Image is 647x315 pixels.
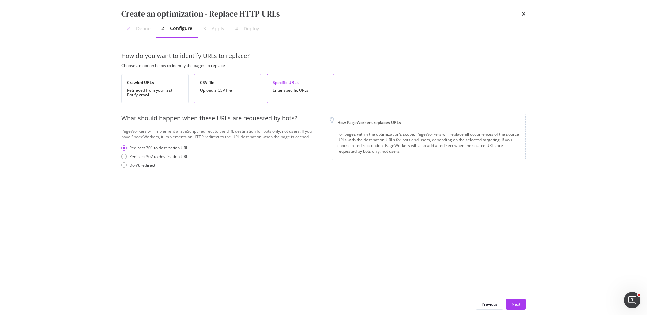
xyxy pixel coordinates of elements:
[624,292,640,308] iframe: Intercom live chat
[121,128,321,140] div: PageWorkers will implement a JavaScript redirect to the URL destination for bots only, not users....
[121,114,321,123] div: What should happen when these URLs are requested by bots?
[337,131,520,154] div: For pages within the optimization’s scope, PageWorkers will replace all occurrences of the source...
[512,301,520,307] div: Next
[200,88,256,93] div: Upload a CSV file
[129,145,188,151] div: Redirect 301 to destination URL
[203,25,206,32] div: 3
[121,145,321,151] div: Redirect 301 to destination URL
[161,25,164,32] div: 2
[522,8,526,20] div: times
[129,162,155,168] div: Don't redirect
[121,154,321,160] div: Redirect 302 to destination URL
[136,25,151,32] div: Define
[129,154,188,160] div: Redirect 302 to destination URL
[273,88,329,93] div: Enter specific URLs
[506,299,526,310] button: Next
[244,25,259,32] div: Deploy
[127,80,183,85] div: Crawled URLs
[212,25,224,32] div: Apply
[121,8,280,20] div: Create an optimization - Replace HTTP URLs
[127,88,183,97] div: Retrieved from your last Botify crawl
[482,301,498,307] div: Previous
[476,299,503,310] button: Previous
[170,25,192,32] div: Configure
[200,80,256,85] div: CSV file
[121,162,321,168] div: Don't redirect
[337,120,520,125] div: How PageWorkers replaces URLs
[121,52,526,60] div: How do you want to identify URLs to replace?
[235,25,238,32] div: 4
[121,63,526,68] div: Choose an option below to identify the pages to replace
[273,80,329,85] div: Specific URLs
